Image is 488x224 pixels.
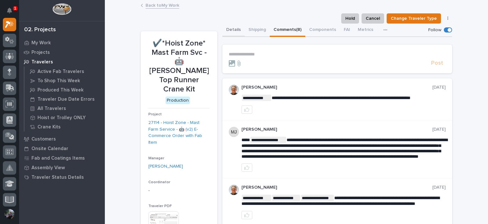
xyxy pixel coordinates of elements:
p: Active Fab Travelers [37,69,84,75]
p: Traveler Due Date Errors [37,97,95,102]
span: Cancel [366,15,380,22]
p: Traveler Status Details [31,175,84,180]
a: My Work [19,38,105,47]
p: All Travelers [37,106,66,112]
a: [PERSON_NAME] [148,163,183,170]
button: Post [429,60,446,67]
div: 02. Projects [24,26,56,33]
p: Follow [428,27,441,33]
div: Notifications1 [8,8,16,18]
button: Shipping [245,24,270,37]
button: Change Traveler Type [387,13,441,24]
button: Metrics [354,24,377,37]
p: Onsite Calendar [31,146,68,152]
p: - [148,187,210,194]
p: My Work [31,40,51,46]
p: [PERSON_NAME] [241,127,432,132]
a: Onsite Calendar [19,144,105,153]
span: Project [148,112,162,116]
p: [PERSON_NAME] [241,85,432,90]
span: Coordinator [148,180,170,184]
p: Projects [31,50,50,55]
p: Produced This Week [37,87,84,93]
p: Customers [31,136,56,142]
button: Cancel [362,13,384,24]
a: Traveler Due Date Errors [24,95,105,104]
p: [DATE] [432,85,446,90]
img: AOh14GgPw25VOikpKNbdra9MTOgH50H-1stU9o6q7KioRA=s96-c [229,185,239,195]
span: Post [431,60,443,67]
a: Back toMy Work [146,1,179,9]
button: like this post [241,105,252,114]
button: Components [305,24,340,37]
p: To Shop This Week [37,78,80,84]
button: FAI [340,24,354,37]
p: Crane Kits [37,124,61,130]
a: Crane Kits [24,122,105,131]
div: Production [166,97,190,105]
a: Active Fab Travelers [24,67,105,76]
p: 1 [14,6,16,11]
p: Travelers [31,59,53,65]
a: Produced This Week [24,85,105,94]
a: Fab and Coatings Items [19,153,105,163]
a: 27114 - Hoist Zone - Mast Farm Service - 🤖 (v2) E-Commerce Order with Fab Item [148,119,210,146]
button: Notifications [3,4,16,17]
button: Comments (8) [270,24,305,37]
a: All Travelers [24,104,105,113]
img: Workspace Logo [52,3,71,15]
button: Hold [341,13,359,24]
p: Fab and Coatings Items [31,155,85,161]
img: AOh14GgPw25VOikpKNbdra9MTOgH50H-1stU9o6q7KioRA=s96-c [229,85,239,95]
p: [DATE] [432,185,446,190]
p: ✔️*Hoist Zone* Mast Farm Svc - 🤖 [PERSON_NAME] Top Runner Crane Kit [148,39,210,94]
span: Manager [148,156,164,160]
button: users-avatar [3,207,16,221]
p: [DATE] [432,127,446,132]
span: Change Traveler Type [391,15,437,22]
a: Assembly View [19,163,105,172]
button: like this post [241,163,252,172]
p: [PERSON_NAME] [241,185,432,190]
a: Traveler Status Details [19,172,105,182]
p: Assembly View [31,165,65,171]
span: Hold [345,15,355,22]
a: Customers [19,134,105,144]
span: Traveler PDF [148,204,172,208]
a: To Shop This Week [24,76,105,85]
a: Travelers [19,57,105,67]
button: like this post [241,211,252,219]
button: Details [222,24,245,37]
a: Projects [19,47,105,57]
p: Hoist or Trolley ONLY [37,115,86,121]
a: Hoist or Trolley ONLY [24,113,105,122]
